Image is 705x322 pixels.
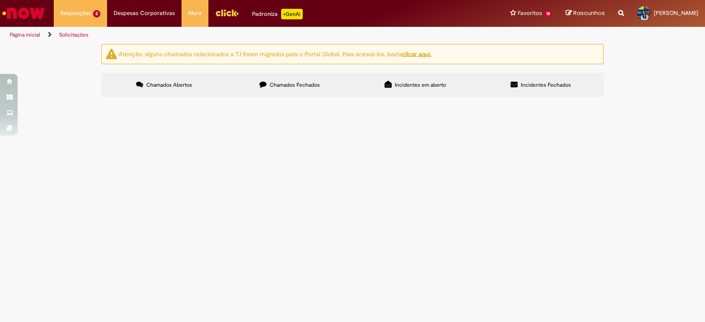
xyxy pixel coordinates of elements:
[7,27,464,43] ul: Trilhas de página
[270,81,320,88] span: Chamados Fechados
[573,9,605,17] span: Rascunhos
[654,9,698,17] span: [PERSON_NAME]
[402,50,431,58] a: clicar aqui.
[544,10,553,18] span: 18
[518,9,542,18] span: Favoritos
[252,9,303,19] div: Padroniza
[146,81,192,88] span: Chamados Abertos
[93,10,100,18] span: 2
[215,6,239,19] img: click_logo_yellow_360x200.png
[114,9,175,18] span: Despesas Corporativas
[566,9,605,18] a: Rascunhos
[521,81,571,88] span: Incidentes Fechados
[395,81,446,88] span: Incidentes em aberto
[60,9,91,18] span: Requisições
[119,50,431,58] ng-bind-html: Atenção: alguns chamados relacionados a T.I foram migrados para o Portal Global. Para acessá-los,...
[281,9,303,19] p: +GenAi
[59,31,89,38] a: Solicitações
[10,31,40,38] a: Página inicial
[188,9,202,18] span: More
[1,4,46,22] img: ServiceNow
